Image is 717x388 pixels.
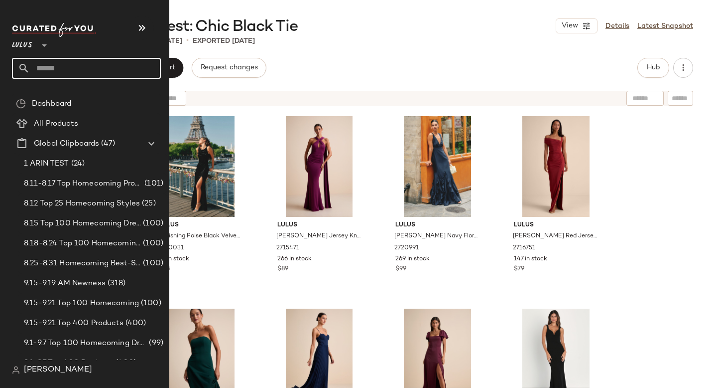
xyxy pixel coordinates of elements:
span: (24) [69,158,85,170]
span: (100) [141,218,163,229]
button: View [556,18,597,33]
span: Hub [646,64,660,72]
span: 2520031 [158,244,184,253]
span: Lulus [277,221,361,230]
span: 266 in stock [277,255,312,264]
span: 8.12 Top 25 Homecoming Styles [24,198,140,209]
img: svg%3e [16,99,26,109]
span: 9.15-9.21 Top 400 Products [24,318,123,329]
span: Lulus [159,221,243,230]
span: $79 [514,265,524,274]
a: Details [605,21,629,31]
span: (318) [106,278,126,289]
span: 2720991 [394,244,419,253]
span: Global Clipboards [34,138,99,150]
span: 2715471 [276,244,299,253]
span: 8.25-8.31 Homecoming Best-Sellers [24,258,141,269]
span: (25) [140,198,156,209]
span: (100) [141,238,163,249]
span: View [561,22,578,30]
span: • [186,35,189,47]
img: 2715471_02_front_2025-09-02.jpg [269,116,369,217]
span: 1 ARIN TEST [24,158,69,170]
img: svg%3e [12,366,20,374]
span: 8.15 Top 100 Homecoming Dresses [24,218,141,229]
span: $99 [395,265,406,274]
span: 147 in stock [514,255,547,264]
span: Dashboard [32,98,71,110]
span: (400) [123,318,146,329]
img: 2716751_02_front_2025-09-09.jpg [506,116,606,217]
span: 2716751 [513,244,535,253]
span: [PERSON_NAME] Red Jersey Knit Ruched Maxi Dress [513,232,597,241]
span: Lulus [514,221,598,230]
span: Lulus [12,34,32,52]
span: 79 in stock [159,255,189,264]
button: Request changes [192,58,266,78]
span: 9.15-9.21 Top 100 Homecoming [24,298,139,309]
span: (99) [147,338,163,349]
span: [PERSON_NAME] [24,364,92,376]
span: 9.1-9.7 Top 100 Homecoming Dresses [24,338,147,349]
img: cfy_white_logo.C9jOOHJF.svg [12,23,97,37]
span: Request changes [200,64,258,72]
span: (100) [141,258,163,269]
span: [PERSON_NAME] Jersey Knit Keyhole Cutout Sash Maxi Dress [276,232,360,241]
p: Exported [DATE] [193,36,255,46]
span: 9.15-9.19 AM Newness [24,278,106,289]
span: 9.1-9.7 Top 400 Products [24,358,114,369]
span: (400) [114,358,136,369]
span: Ravishing Poise Black Velvet Cowl Back Sleeveless Maxi Dress [158,232,242,241]
span: (101) [142,178,163,190]
a: Latest Snapshot [637,21,693,31]
span: (100) [139,298,161,309]
button: Hub [637,58,669,78]
span: $89 [277,265,288,274]
img: 13112101_2720991.jpg [387,116,487,217]
span: [PERSON_NAME] Navy Floral Sleeveless Ruffled Maxi Dress [394,232,478,241]
span: Lulus [395,221,479,230]
span: (47) [99,138,115,150]
span: 8.11-8.17 Top Homecoming Product [24,178,142,190]
span: All Products [34,118,78,130]
span: 269 in stock [395,255,430,264]
span: 8.18-8.24 Top 100 Homecoming Dresses [24,238,141,249]
span: Wedding Guest: Chic Black Tie [78,17,298,37]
